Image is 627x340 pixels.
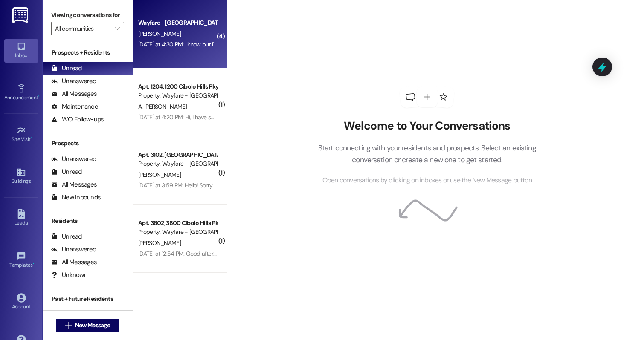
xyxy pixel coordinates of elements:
div: Unread [51,232,82,241]
div: Property: Wayfare - [GEOGRAPHIC_DATA] [138,91,217,100]
img: ResiDesk Logo [12,7,30,23]
div: Apt. 1204, 1200 Cibolo Hills Pky [138,82,217,91]
div: [DATE] at 12:54 PM: Good afternoon I need a favor, what time do you all leave for the day [DATE]? [138,250,376,257]
span: [PERSON_NAME] [138,171,181,179]
i:  [65,322,71,329]
div: Unanswered [51,77,96,86]
div: Maintenance [51,102,98,111]
div: New Inbounds [51,193,101,202]
div: WO Follow-ups [51,115,104,124]
div: Property: Wayfare - [GEOGRAPHIC_DATA] [138,159,217,168]
div: Prospects + Residents [43,48,133,57]
div: Past + Future Residents [43,294,133,303]
div: Unknown [51,271,87,279]
a: Buildings [4,165,38,188]
a: Inbox [4,39,38,62]
div: All Messages [51,89,97,98]
div: Wayfare - [GEOGRAPHIC_DATA] [138,18,217,27]
a: Account [4,291,38,314]
div: Prospects [43,139,133,148]
div: All Messages [51,180,97,189]
div: All Messages [51,258,97,267]
span: • [33,261,34,267]
div: [DATE] at 4:20 PM: Hi, I have sent that via email, for future reference you can access those docu... [138,113,523,121]
input: All communities [55,22,110,35]
span: • [31,135,32,141]
div: Unanswered [51,155,96,164]
div: Unread [51,167,82,176]
button: New Message [56,319,119,332]
a: Site Visit • [4,123,38,146]
p: Start connecting with your residents and prospects. Select an existing conversation or create a n... [305,142,549,166]
div: Apt. 3802, 3800 Cibolo Hills Pky [138,219,217,228]
span: [PERSON_NAME] [138,239,181,247]
i:  [115,25,119,32]
div: Property: Wayfare - [GEOGRAPHIC_DATA] [138,228,217,236]
div: Residents [43,216,133,225]
a: Leads [4,207,38,230]
div: Unread [51,64,82,73]
div: Apt. 3102, [GEOGRAPHIC_DATA] [138,150,217,159]
span: Open conversations by clicking on inboxes or use the New Message button [322,175,532,186]
a: Templates • [4,249,38,272]
span: • [38,93,39,99]
span: [PERSON_NAME] [138,30,181,37]
label: Viewing conversations for [51,9,124,22]
span: New Message [75,321,110,330]
div: Unanswered [51,245,96,254]
span: A. [PERSON_NAME] [138,103,187,110]
h2: Welcome to Your Conversations [305,119,549,133]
